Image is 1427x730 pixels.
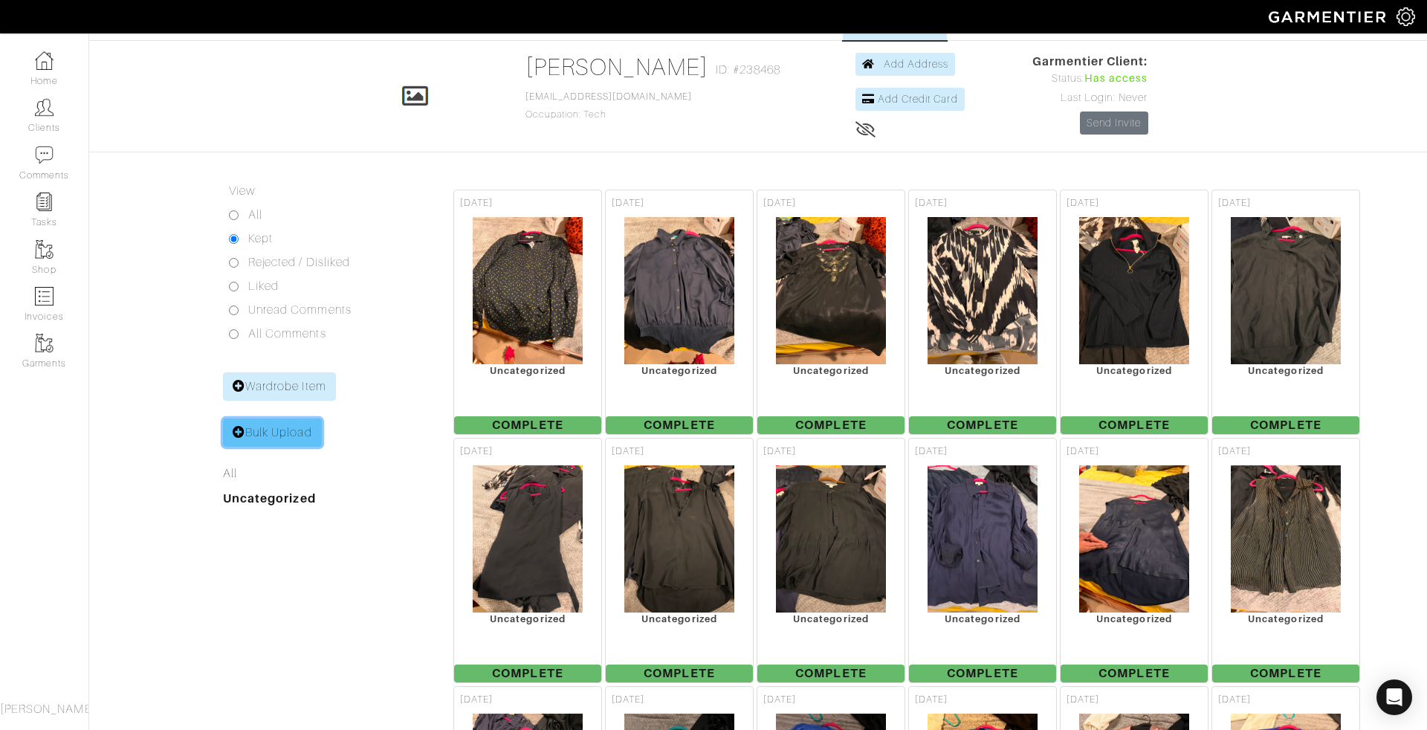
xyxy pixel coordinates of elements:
[604,188,755,436] a: [DATE] Uncategorized Complete
[884,58,949,70] span: Add Address
[248,253,350,271] label: Rejected / Disliked
[472,216,584,365] img: 3r4gurd2yTgkJzesRK17JfPh
[1067,693,1099,707] span: [DATE]
[454,613,601,624] div: Uncategorized
[927,216,1039,365] img: ttimPUi92EWi5D85eNf4D2k2
[612,693,644,707] span: [DATE]
[757,365,905,376] div: Uncategorized
[1218,693,1251,707] span: [DATE]
[909,365,1056,376] div: Uncategorized
[1061,365,1208,376] div: Uncategorized
[716,61,780,79] span: ID: #238468
[775,465,887,613] img: GLXJzwDtZFhvFzsb62Mxmo95
[223,491,316,505] a: Uncategorized
[855,88,965,111] a: Add Credit Card
[1080,112,1148,135] a: Send Invite
[763,693,796,707] span: [DATE]
[223,372,336,401] a: Wardrobe Item
[35,146,54,164] img: comment-icon-a0a6a9ef722e966f86d9cbdc48e553b5cf19dbc54f86b18d962a5391bc8f6eb6.png
[757,416,905,434] span: Complete
[35,334,54,352] img: garments-icon-b7da505a4dc4fd61783c78ac3ca0ef83fa9d6f193b1c9dc38574b1d14d53ca28.png
[525,91,692,120] span: Occupation: Tech
[606,665,753,682] span: Complete
[35,98,54,117] img: clients-icon-6bae9207a08558b7cb47a8932f037763ab4055f8c8b6bfacd5dc20c3e0201464.png
[35,287,54,306] img: orders-icon-0abe47150d42831381b5fb84f609e132dff9fe21cb692f30cb5eec754e2cba89.png
[1397,7,1415,26] img: gear-icon-white-bd11855cb880d31180b6d7d6211b90ccbf57a29d726f0c71d8c61bd08dd39cc2.png
[1061,665,1208,682] span: Complete
[927,465,1039,613] img: Lz85qa9EbeWAkwXdJFQJ6S84
[472,465,584,613] img: ZXnapoctUo4s81MJ4kFM6cZq
[1084,71,1148,87] span: Has access
[612,445,644,459] span: [DATE]
[223,419,322,447] a: Bulk Upload
[878,93,958,105] span: Add Credit Card
[604,436,755,685] a: [DATE] Uncategorized Complete
[35,51,54,70] img: dashboard-icon-dbcd8f5a0b271acd01030246c82b418ddd0df26cd7fceb0bd07c9910d44c42f6.png
[757,613,905,624] div: Uncategorized
[1067,445,1099,459] span: [DATE]
[775,216,887,365] img: 9A11a7shyaiPMtcVFiVAvPuv
[454,365,601,376] div: Uncategorized
[855,53,956,76] a: Add Address
[1376,679,1412,715] div: Open Intercom Messenger
[248,301,352,319] label: Unread Comments
[1212,365,1359,376] div: Uncategorized
[763,445,796,459] span: [DATE]
[1218,196,1251,210] span: [DATE]
[909,613,1056,624] div: Uncategorized
[612,196,644,210] span: [DATE]
[915,693,948,707] span: [DATE]
[1061,416,1208,434] span: Complete
[907,188,1058,436] a: [DATE] Uncategorized Complete
[763,196,796,210] span: [DATE]
[757,665,905,682] span: Complete
[1058,188,1210,436] a: [DATE] Uncategorized Complete
[606,613,753,624] div: Uncategorized
[755,436,907,685] a: [DATE] Uncategorized Complete
[624,216,736,365] img: 5cNc5UxTdePiVojCnzEGRyyE
[915,445,948,459] span: [DATE]
[1032,71,1148,87] div: Status:
[248,230,273,248] label: Kept
[454,416,601,434] span: Complete
[35,193,54,211] img: reminder-icon-8004d30b9f0a5d33ae49ab947aed9ed385cf756f9e5892f1edd6e32f2345188e.png
[1210,436,1362,685] a: [DATE] Uncategorized Complete
[624,465,736,613] img: EEbPtgzWL3cMJVZZZB8A42Up
[454,665,601,682] span: Complete
[606,365,753,376] div: Uncategorized
[248,206,262,224] label: All
[907,436,1058,685] a: [DATE] Uncategorized Complete
[223,467,237,480] a: All
[248,325,326,343] label: All Comments
[1067,196,1099,210] span: [DATE]
[1218,445,1251,459] span: [DATE]
[229,182,257,200] label: View:
[460,693,493,707] span: [DATE]
[1078,216,1191,365] img: 5dq4x8yEKdXP76MctHjhwaQt
[1061,613,1208,624] div: Uncategorized
[1212,416,1359,434] span: Complete
[525,91,692,102] a: [EMAIL_ADDRESS][DOMAIN_NAME]
[1058,436,1210,685] a: [DATE] Uncategorized Complete
[1212,665,1359,682] span: Complete
[909,416,1056,434] span: Complete
[915,196,948,210] span: [DATE]
[460,196,493,210] span: [DATE]
[1032,90,1148,106] div: Last Login: Never
[1212,613,1359,624] div: Uncategorized
[452,436,604,685] a: [DATE] Uncategorized Complete
[755,188,907,436] a: [DATE] Uncategorized Complete
[525,54,709,80] a: [PERSON_NAME]
[35,240,54,259] img: garments-icon-b7da505a4dc4fd61783c78ac3ca0ef83fa9d6f193b1c9dc38574b1d14d53ca28.png
[1210,188,1362,436] a: [DATE] Uncategorized Complete
[1078,465,1191,613] img: UyRGhruMrRa2Kwvuek9gp3vL
[606,416,753,434] span: Complete
[1230,216,1342,365] img: HNznXKCTLCr7GPTiSAxy8e1f
[909,665,1056,682] span: Complete
[452,188,604,436] a: [DATE] Uncategorized Complete
[1261,4,1397,30] img: garmentier-logo-header-white-b43fb05a5012e4ada735d5af1a66efaba907eab6374d6393d1fbf88cb4ef424d.png
[460,445,493,459] span: [DATE]
[1032,53,1148,71] span: Garmentier Client:
[248,277,279,295] label: Liked
[1230,465,1342,613] img: HPRMt35xAnGQiW1nwZp3pUuM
